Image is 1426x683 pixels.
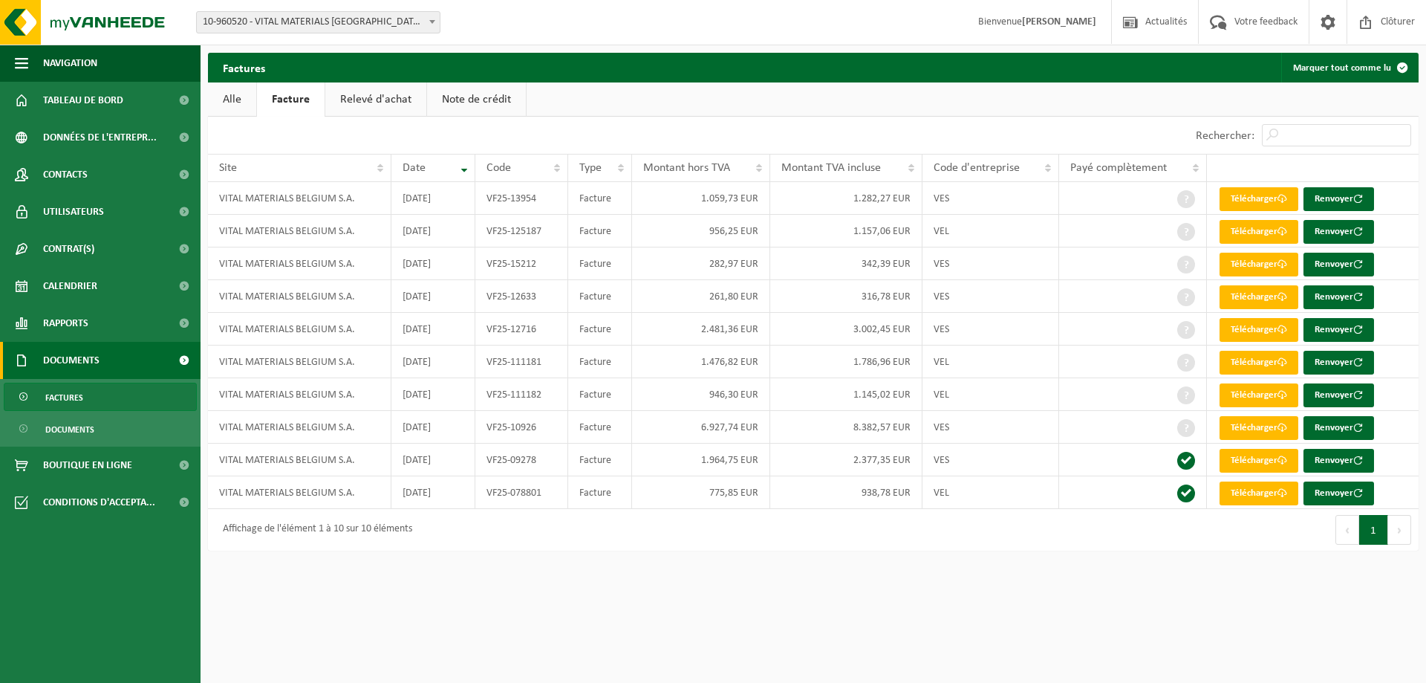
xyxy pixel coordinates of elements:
[208,182,391,215] td: VITAL MATERIALS BELGIUM S.A.
[632,444,770,476] td: 1.964,75 EUR
[1303,482,1374,505] button: Renvoyer
[208,82,256,117] a: Alle
[1070,162,1167,174] span: Payé complètement
[922,346,1059,378] td: VEL
[475,444,568,476] td: VF25-09278
[922,444,1059,476] td: VES
[1220,187,1298,211] a: Télécharger
[1303,449,1374,473] button: Renvoyer
[1220,416,1298,440] a: Télécharger
[391,182,475,215] td: [DATE]
[1220,253,1298,276] a: Télécharger
[770,411,923,444] td: 8.382,57 EUR
[1196,130,1254,142] label: Rechercher:
[391,476,475,509] td: [DATE]
[568,411,632,444] td: Facture
[427,82,526,117] a: Note de crédit
[922,215,1059,247] td: VEL
[922,411,1059,444] td: VES
[1388,515,1411,545] button: Next
[43,342,100,379] span: Documents
[922,313,1059,346] td: VES
[1303,318,1374,342] button: Renvoyer
[770,247,923,280] td: 342,39 EUR
[770,313,923,346] td: 3.002,45 EUR
[770,346,923,378] td: 1.786,96 EUR
[1281,53,1417,82] button: Marquer tout comme lu
[632,280,770,313] td: 261,80 EUR
[632,182,770,215] td: 1.059,73 EUR
[208,53,280,82] h2: Factures
[568,378,632,411] td: Facture
[475,215,568,247] td: VF25-125187
[486,162,511,174] span: Code
[208,346,391,378] td: VITAL MATERIALS BELGIUM S.A.
[43,156,88,193] span: Contacts
[922,280,1059,313] td: VES
[208,280,391,313] td: VITAL MATERIALS BELGIUM S.A.
[1303,253,1374,276] button: Renvoyer
[1303,351,1374,375] button: Renvoyer
[922,247,1059,280] td: VES
[391,346,475,378] td: [DATE]
[475,182,568,215] td: VF25-13954
[391,215,475,247] td: [DATE]
[1022,16,1096,27] strong: [PERSON_NAME]
[475,280,568,313] td: VF25-12633
[579,162,602,174] span: Type
[770,215,923,247] td: 1.157,06 EUR
[475,476,568,509] td: VF25-078801
[208,378,391,411] td: VITAL MATERIALS BELGIUM S.A.
[1303,285,1374,309] button: Renvoyer
[219,162,237,174] span: Site
[475,247,568,280] td: VF25-15212
[1220,285,1298,309] a: Télécharger
[1303,383,1374,407] button: Renvoyer
[43,45,97,82] span: Navigation
[257,82,325,117] a: Facture
[770,280,923,313] td: 316,78 EUR
[208,215,391,247] td: VITAL MATERIALS BELGIUM S.A.
[1220,449,1298,473] a: Télécharger
[4,415,197,443] a: Documents
[391,313,475,346] td: [DATE]
[391,378,475,411] td: [DATE]
[781,162,881,174] span: Montant TVA incluse
[475,346,568,378] td: VF25-111181
[43,119,157,156] span: Données de l'entrepr...
[643,162,730,174] span: Montant hors TVA
[215,517,412,543] div: Affichage de l'élément 1 à 10 sur 10 éléments
[568,313,632,346] td: Facture
[4,383,197,411] a: Factures
[197,12,440,33] span: 10-960520 - VITAL MATERIALS BELGIUM S.A. - TILLY
[632,313,770,346] td: 2.481,36 EUR
[45,383,83,412] span: Factures
[391,247,475,280] td: [DATE]
[325,82,426,117] a: Relevé d'achat
[632,215,770,247] td: 956,25 EUR
[43,484,155,521] span: Conditions d'accepta...
[632,378,770,411] td: 946,30 EUR
[1220,318,1298,342] a: Télécharger
[922,182,1059,215] td: VES
[568,182,632,215] td: Facture
[391,411,475,444] td: [DATE]
[1303,416,1374,440] button: Renvoyer
[208,313,391,346] td: VITAL MATERIALS BELGIUM S.A.
[1303,220,1374,244] button: Renvoyer
[1303,187,1374,211] button: Renvoyer
[43,82,123,119] span: Tableau de bord
[770,378,923,411] td: 1.145,02 EUR
[568,247,632,280] td: Facture
[632,411,770,444] td: 6.927,74 EUR
[568,280,632,313] td: Facture
[1220,220,1298,244] a: Télécharger
[922,476,1059,509] td: VEL
[632,346,770,378] td: 1.476,82 EUR
[632,247,770,280] td: 282,97 EUR
[403,162,426,174] span: Date
[770,444,923,476] td: 2.377,35 EUR
[45,415,94,444] span: Documents
[391,280,475,313] td: [DATE]
[43,447,132,484] span: Boutique en ligne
